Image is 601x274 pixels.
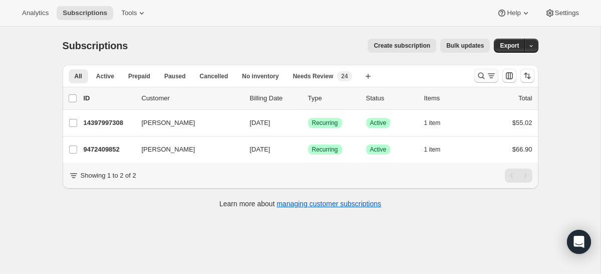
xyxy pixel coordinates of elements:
p: Status [366,93,416,103]
p: 14397997308 [84,118,134,128]
span: Subscriptions [63,9,107,17]
span: $66.90 [512,146,532,153]
span: Needs Review [293,72,334,80]
span: Active [370,119,387,127]
span: Settings [555,9,579,17]
span: 1 item [424,119,441,127]
span: Export [500,42,519,50]
span: Bulk updates [446,42,484,50]
span: All [75,72,82,80]
p: Billing Date [250,93,300,103]
p: Customer [142,93,242,103]
nav: Pagination [505,169,532,183]
p: Showing 1 to 2 of 2 [81,171,136,181]
span: Active [370,146,387,154]
span: Paused [164,72,186,80]
button: Bulk updates [440,39,490,53]
button: 1 item [424,143,452,157]
div: IDCustomerBilling DateTypeStatusItemsTotal [84,93,532,103]
button: Tools [115,6,153,20]
div: Type [308,93,358,103]
button: Customize table column order and visibility [502,69,516,83]
p: 9472409852 [84,145,134,155]
p: ID [84,93,134,103]
button: Export [494,39,525,53]
button: Sort the results [520,69,534,83]
button: Search and filter results [474,69,498,83]
span: Analytics [22,9,49,17]
a: managing customer subscriptions [276,200,381,208]
span: Active [96,72,114,80]
span: Tools [121,9,137,17]
span: Create subscription [374,42,430,50]
button: [PERSON_NAME] [136,115,236,131]
button: [PERSON_NAME] [136,142,236,158]
p: Learn more about [219,199,381,209]
div: 9472409852[PERSON_NAME][DATE]SuccessRecurringSuccessActive1 item$66.90 [84,143,532,157]
div: 14397997308[PERSON_NAME][DATE]SuccessRecurringSuccessActive1 item$55.02 [84,116,532,130]
span: [DATE] [250,119,270,126]
span: Prepaid [128,72,150,80]
span: Recurring [312,119,338,127]
span: [PERSON_NAME] [142,118,195,128]
span: 1 item [424,146,441,154]
span: $55.02 [512,119,532,126]
span: No inventory [242,72,278,80]
span: [PERSON_NAME] [142,145,195,155]
span: Subscriptions [63,40,128,51]
span: [DATE] [250,146,270,153]
p: Total [518,93,532,103]
button: Help [491,6,536,20]
button: Create new view [360,69,376,83]
button: Settings [539,6,585,20]
div: Open Intercom Messenger [567,230,591,254]
button: Create subscription [368,39,436,53]
span: 24 [341,72,348,80]
span: Recurring [312,146,338,154]
button: Analytics [16,6,55,20]
button: 1 item [424,116,452,130]
span: Cancelled [200,72,228,80]
span: Help [507,9,520,17]
div: Items [424,93,474,103]
button: Subscriptions [57,6,113,20]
